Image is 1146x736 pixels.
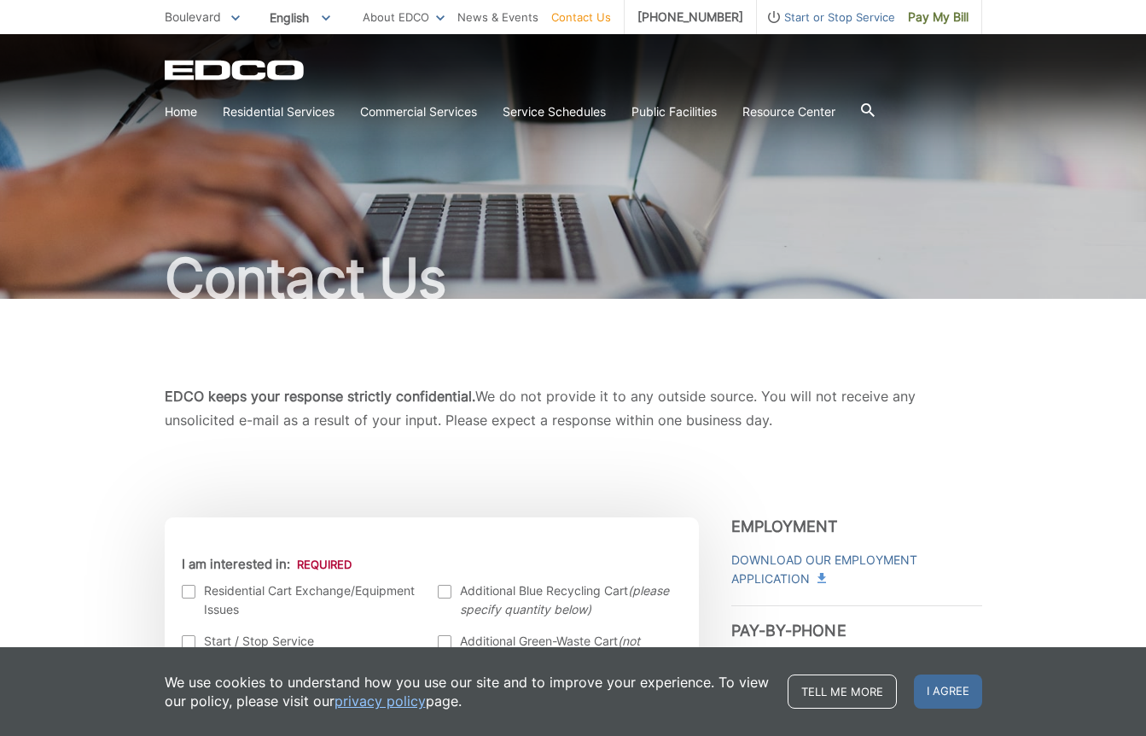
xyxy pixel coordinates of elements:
span: Additional Green-Waste Cart [460,632,678,688]
span: English [257,3,343,32]
a: About EDCO [363,8,445,26]
a: Public Facilities [631,102,717,121]
span: Additional Blue Recycling Cart [460,581,678,619]
span: Boulevard [165,9,221,24]
a: privacy policy [334,692,426,710]
a: EDCD logo. Return to the homepage. [165,60,306,80]
a: Download Our Employment Application [731,551,982,588]
span: Pay My Bill [908,8,969,26]
h1: Contact Us [165,251,982,306]
a: Residential Services [223,102,334,121]
h3: Employment [731,517,982,536]
a: Resource Center [742,102,835,121]
a: Tell me more [788,675,897,709]
a: Commercial Services [360,102,477,121]
span: I agree [914,675,982,709]
a: Service Schedules [503,102,606,121]
a: Home [165,102,197,121]
a: Contact Us [551,8,611,26]
em: (please specify quantity below) [460,583,669,616]
label: Residential Cart Exchange/Equipment Issues [182,581,422,619]
p: We do not provide it to any outside source. You will not receive any unsolicited e-mail as a resu... [165,384,982,432]
h3: Pay-by-Phone [731,605,982,640]
b: EDCO keeps your response strictly confidential. [165,388,475,405]
p: We use cookies to understand how you use our site and to improve your experience. To view our pol... [165,673,771,710]
a: News & Events [457,8,538,26]
label: Start / Stop Service [182,632,422,651]
label: I am interested in: [182,557,352,572]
